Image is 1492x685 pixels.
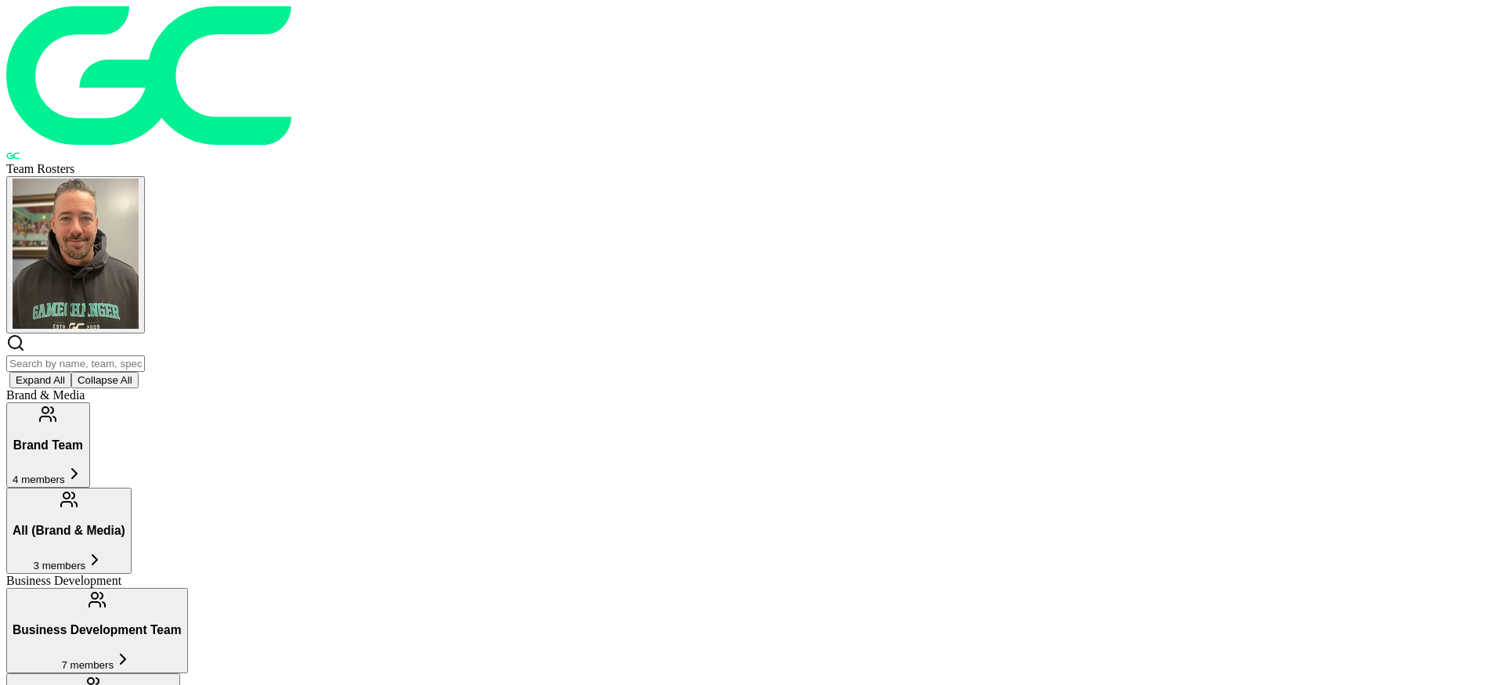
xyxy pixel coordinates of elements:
button: Collapse All [71,372,139,388]
span: Brand & Media [6,388,85,402]
span: 3 members [34,560,86,571]
span: Team Rosters [6,162,74,175]
button: All (Brand & Media)3 members [6,488,132,573]
span: 4 members [13,474,65,485]
span: 7 members [61,659,114,671]
h3: Business Development Team [13,623,182,637]
input: Search by name, team, specialty, or title... [6,355,145,372]
button: Business Development Team7 members [6,588,188,673]
button: Expand All [9,372,71,388]
button: Brand Team4 members [6,402,90,488]
h3: Brand Team [13,438,84,452]
span: Business Development [6,574,121,587]
h3: All (Brand & Media) [13,524,125,538]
